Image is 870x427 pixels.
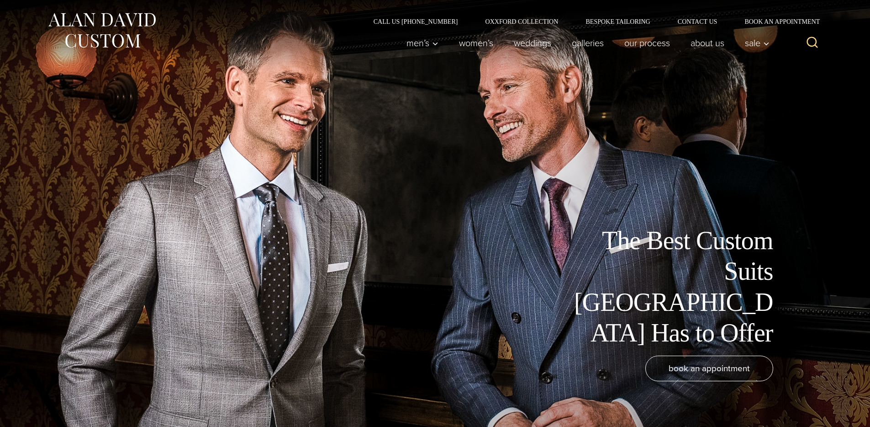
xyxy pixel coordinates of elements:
[664,18,731,25] a: Contact Us
[396,34,774,52] nav: Primary Navigation
[561,34,614,52] a: Galleries
[745,38,770,48] span: Sale
[731,18,823,25] a: Book an Appointment
[47,10,157,51] img: Alan David Custom
[448,34,503,52] a: Women’s
[360,18,823,25] nav: Secondary Navigation
[614,34,680,52] a: Our Process
[406,38,438,48] span: Men’s
[503,34,561,52] a: weddings
[669,362,750,375] span: book an appointment
[680,34,734,52] a: About Us
[801,32,823,54] button: View Search Form
[568,225,773,348] h1: The Best Custom Suits [GEOGRAPHIC_DATA] Has to Offer
[471,18,572,25] a: Oxxford Collection
[360,18,472,25] a: Call Us [PHONE_NUMBER]
[645,356,773,381] a: book an appointment
[572,18,664,25] a: Bespoke Tailoring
